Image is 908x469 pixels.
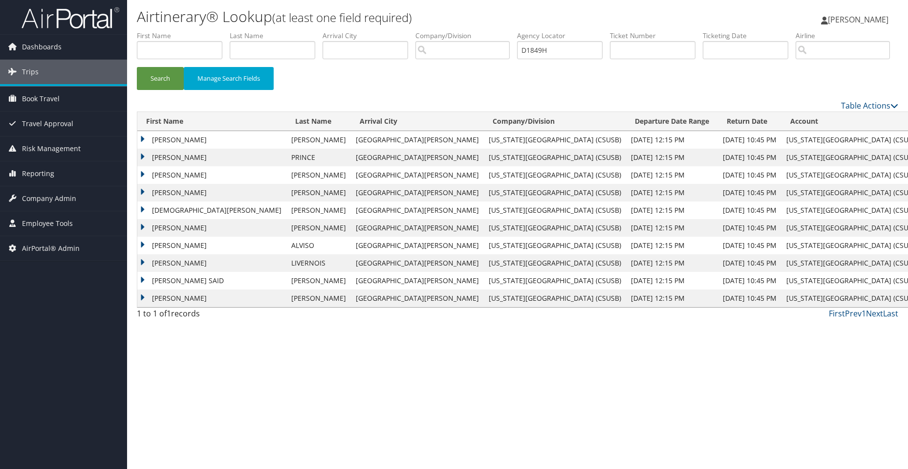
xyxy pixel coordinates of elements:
td: [DATE] 10:45 PM [718,254,781,272]
td: [GEOGRAPHIC_DATA][PERSON_NAME] [351,219,484,237]
td: [PERSON_NAME] [286,201,351,219]
td: [PERSON_NAME] [286,184,351,201]
td: [US_STATE][GEOGRAPHIC_DATA] (CSUSB) [484,184,626,201]
button: Search [137,67,184,90]
span: AirPortal® Admin [22,236,80,261]
td: [DATE] 12:15 PM [626,201,718,219]
td: [GEOGRAPHIC_DATA][PERSON_NAME] [351,131,484,149]
th: Return Date: activate to sort column ascending [718,112,781,131]
td: ALVISO [286,237,351,254]
th: Arrival City: activate to sort column ascending [351,112,484,131]
span: Company Admin [22,186,76,211]
a: Prev [845,308,862,319]
td: [PERSON_NAME] [286,272,351,290]
td: [US_STATE][GEOGRAPHIC_DATA] (CSUSB) [484,201,626,219]
td: [GEOGRAPHIC_DATA][PERSON_NAME] [351,166,484,184]
label: Last Name [230,31,323,41]
div: 1 to 1 of records [137,308,316,324]
span: 1 [167,308,171,319]
td: [DATE] 10:45 PM [718,184,781,201]
img: airportal-logo.png [22,6,119,29]
td: [GEOGRAPHIC_DATA][PERSON_NAME] [351,201,484,219]
td: [DATE] 10:45 PM [718,166,781,184]
a: [PERSON_NAME] [821,5,898,34]
td: [PERSON_NAME] [286,219,351,237]
a: First [829,308,845,319]
label: Ticketing Date [703,31,796,41]
td: [US_STATE][GEOGRAPHIC_DATA] (CSUSB) [484,219,626,237]
td: [US_STATE][GEOGRAPHIC_DATA] (CSUSB) [484,254,626,272]
td: [DATE] 12:15 PM [626,131,718,149]
td: [PERSON_NAME] [286,131,351,149]
td: [PERSON_NAME] [137,184,286,201]
td: [DATE] 12:15 PM [626,184,718,201]
td: PRINCE [286,149,351,166]
td: [PERSON_NAME] [137,131,286,149]
td: [PERSON_NAME] [286,166,351,184]
span: Dashboards [22,35,62,59]
td: [US_STATE][GEOGRAPHIC_DATA] (CSUSB) [484,237,626,254]
td: [DATE] 12:15 PM [626,237,718,254]
td: [US_STATE][GEOGRAPHIC_DATA] (CSUSB) [484,290,626,307]
td: [PERSON_NAME] SAID [137,272,286,290]
td: [DATE] 10:45 PM [718,149,781,166]
td: [DATE] 10:45 PM [718,237,781,254]
td: [PERSON_NAME] [137,290,286,307]
th: Company/Division [484,112,626,131]
th: First Name: activate to sort column ascending [137,112,286,131]
span: Reporting [22,161,54,186]
label: Agency Locator [517,31,610,41]
span: Book Travel [22,87,60,111]
td: [PERSON_NAME] [137,149,286,166]
label: Airline [796,31,897,41]
td: [DATE] 10:45 PM [718,272,781,290]
span: Trips [22,60,39,84]
label: Ticket Number [610,31,703,41]
td: [DATE] 12:15 PM [626,166,718,184]
td: [US_STATE][GEOGRAPHIC_DATA] (CSUSB) [484,149,626,166]
td: [US_STATE][GEOGRAPHIC_DATA] (CSUSB) [484,272,626,290]
button: Manage Search Fields [184,67,274,90]
td: [DATE] 10:45 PM [718,201,781,219]
td: [PERSON_NAME] [137,219,286,237]
th: Departure Date Range: activate to sort column ascending [626,112,718,131]
small: (at least one field required) [272,9,412,25]
td: [DATE] 10:45 PM [718,131,781,149]
td: [GEOGRAPHIC_DATA][PERSON_NAME] [351,254,484,272]
h1: Airtinerary® Lookup [137,6,645,27]
span: Risk Management [22,136,81,161]
td: [DATE] 12:15 PM [626,254,718,272]
td: [US_STATE][GEOGRAPHIC_DATA] (CSUSB) [484,166,626,184]
td: [GEOGRAPHIC_DATA][PERSON_NAME] [351,184,484,201]
td: [GEOGRAPHIC_DATA][PERSON_NAME] [351,290,484,307]
span: Employee Tools [22,211,73,236]
td: LIVERNOIS [286,254,351,272]
th: Last Name: activate to sort column ascending [286,112,351,131]
td: [DATE] 12:15 PM [626,272,718,290]
td: [PERSON_NAME] [137,254,286,272]
td: [US_STATE][GEOGRAPHIC_DATA] (CSUSB) [484,131,626,149]
td: [PERSON_NAME] [286,290,351,307]
td: [DATE] 12:15 PM [626,149,718,166]
td: [DATE] 12:15 PM [626,219,718,237]
span: [PERSON_NAME] [828,14,888,25]
label: Company/Division [415,31,517,41]
a: Next [866,308,883,319]
td: [DEMOGRAPHIC_DATA][PERSON_NAME] [137,201,286,219]
label: First Name [137,31,230,41]
td: [GEOGRAPHIC_DATA][PERSON_NAME] [351,237,484,254]
td: [DATE] 12:15 PM [626,290,718,307]
td: [PERSON_NAME] [137,166,286,184]
a: 1 [862,308,866,319]
td: [GEOGRAPHIC_DATA][PERSON_NAME] [351,149,484,166]
label: Arrival City [323,31,415,41]
td: [GEOGRAPHIC_DATA][PERSON_NAME] [351,272,484,290]
a: Table Actions [841,100,898,111]
td: [DATE] 10:45 PM [718,219,781,237]
a: Last [883,308,898,319]
td: [DATE] 10:45 PM [718,290,781,307]
span: Travel Approval [22,112,73,136]
td: [PERSON_NAME] [137,237,286,254]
